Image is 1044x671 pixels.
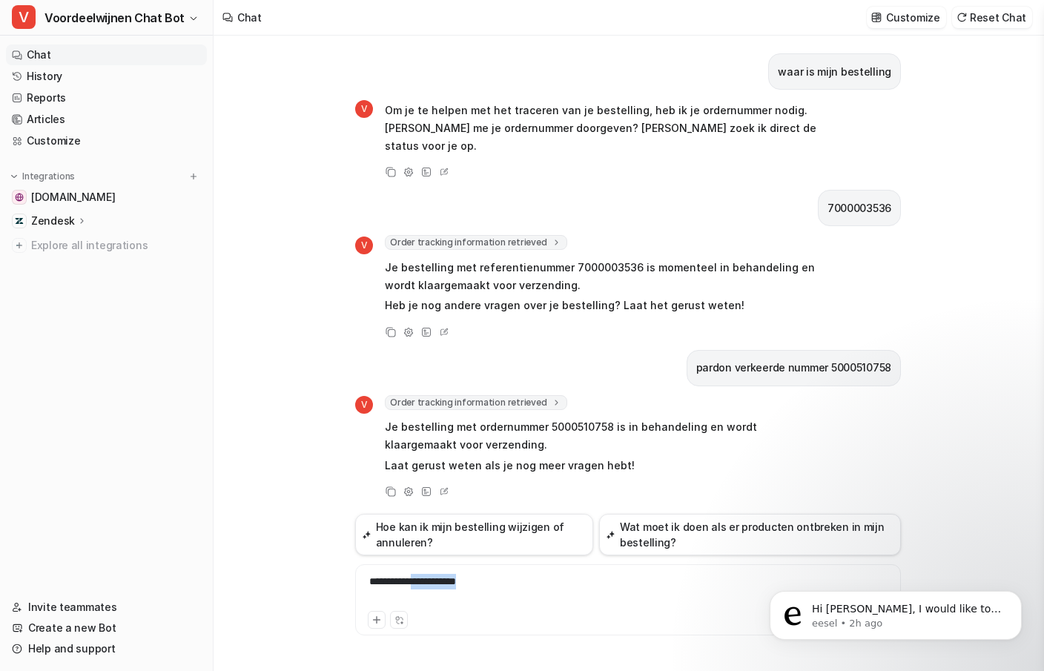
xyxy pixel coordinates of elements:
[6,44,207,65] a: Chat
[15,216,24,225] img: Zendesk
[385,102,819,155] p: Om je te helpen met het traceren van je bestelling, heb ik je ordernummer nodig. [PERSON_NAME] me...
[952,7,1032,28] button: Reset Chat
[867,7,945,28] button: Customize
[65,57,256,70] p: Message from eesel, sent 2h ago
[886,10,939,25] p: Customize
[9,171,19,182] img: expand menu
[6,66,207,87] a: History
[827,199,891,217] p: 7000003536
[871,12,882,23] img: customize
[12,5,36,29] span: V
[385,457,819,475] p: Laat gerust weten als je nog meer vragen hebt!
[696,359,891,377] p: pardon verkeerde nummer 5000510758
[6,109,207,130] a: Articles
[385,395,567,410] span: Order tracking information retrieved
[65,43,254,143] span: Hi [PERSON_NAME], I would like to inform you that the latest updates for the tracking and shippin...
[31,234,201,257] span: Explore all integrations
[12,238,27,253] img: explore all integrations
[747,560,1044,664] iframe: Intercom notifications message
[6,597,207,618] a: Invite teammates
[31,190,115,205] span: [DOMAIN_NAME]
[385,259,819,294] p: Je bestelling met referentienummer 7000003536 is momenteel in behandeling en wordt klaargemaakt v...
[6,235,207,256] a: Explore all integrations
[355,237,373,254] span: V
[6,187,207,208] a: www.voordeelwijnen.nl[DOMAIN_NAME]
[237,10,262,25] div: Chat
[599,514,901,555] button: Wat moet ik doen als er producten ontbreken in mijn bestelling?
[355,100,373,118] span: V
[6,618,207,638] a: Create a new Bot
[188,171,199,182] img: menu_add.svg
[385,418,819,454] p: Je bestelling met ordernummer 5000510758 is in behandeling en wordt klaargemaakt voor verzending.
[355,514,593,555] button: Hoe kan ik mijn bestelling wijzigen of annuleren?
[6,638,207,659] a: Help and support
[355,396,373,414] span: V
[957,12,967,23] img: reset
[15,193,24,202] img: www.voordeelwijnen.nl
[385,297,819,314] p: Heb je nog andere vragen over je bestelling? Laat het gerust weten!
[6,169,79,184] button: Integrations
[385,235,567,250] span: Order tracking information retrieved
[778,63,891,81] p: waar is mijn bestelling
[22,171,75,182] p: Integrations
[44,7,185,28] span: Voordeelwijnen Chat Bot
[6,87,207,108] a: Reports
[6,130,207,151] a: Customize
[31,214,75,228] p: Zendesk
